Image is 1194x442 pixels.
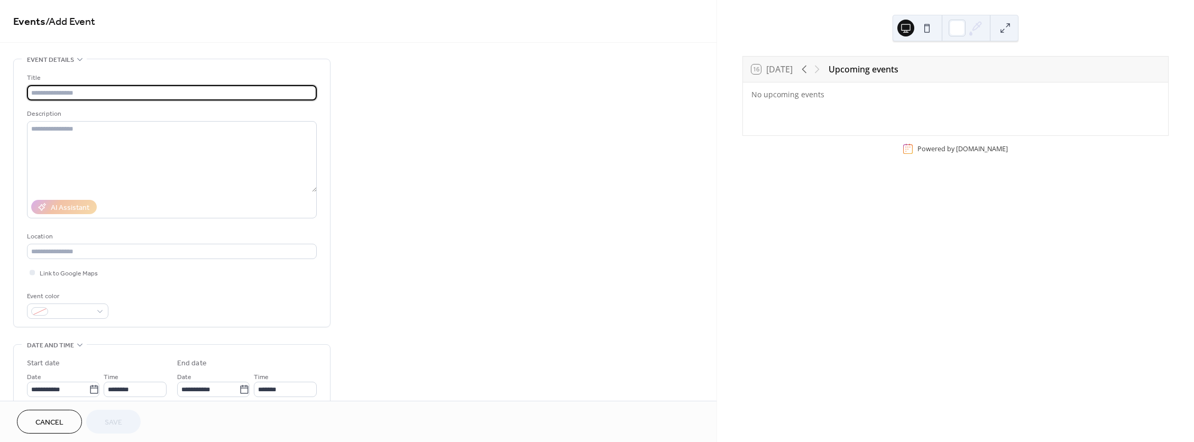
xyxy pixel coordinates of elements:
span: Time [254,372,269,383]
a: Events [13,12,45,32]
span: Link to Google Maps [40,268,98,279]
a: [DOMAIN_NAME] [956,144,1008,153]
div: No upcoming events [751,89,1160,100]
div: Description [27,108,315,119]
button: Cancel [17,410,82,434]
div: End date [177,358,207,369]
span: Cancel [35,417,63,428]
span: Date [177,372,191,383]
span: Time [104,372,118,383]
div: Upcoming events [829,63,898,76]
span: / Add Event [45,12,95,32]
span: Date [27,372,41,383]
div: Event color [27,291,106,302]
div: Powered by [917,144,1008,153]
div: Start date [27,358,60,369]
span: Event details [27,54,74,66]
span: Date and time [27,340,74,351]
div: Location [27,231,315,242]
div: Title [27,72,315,84]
